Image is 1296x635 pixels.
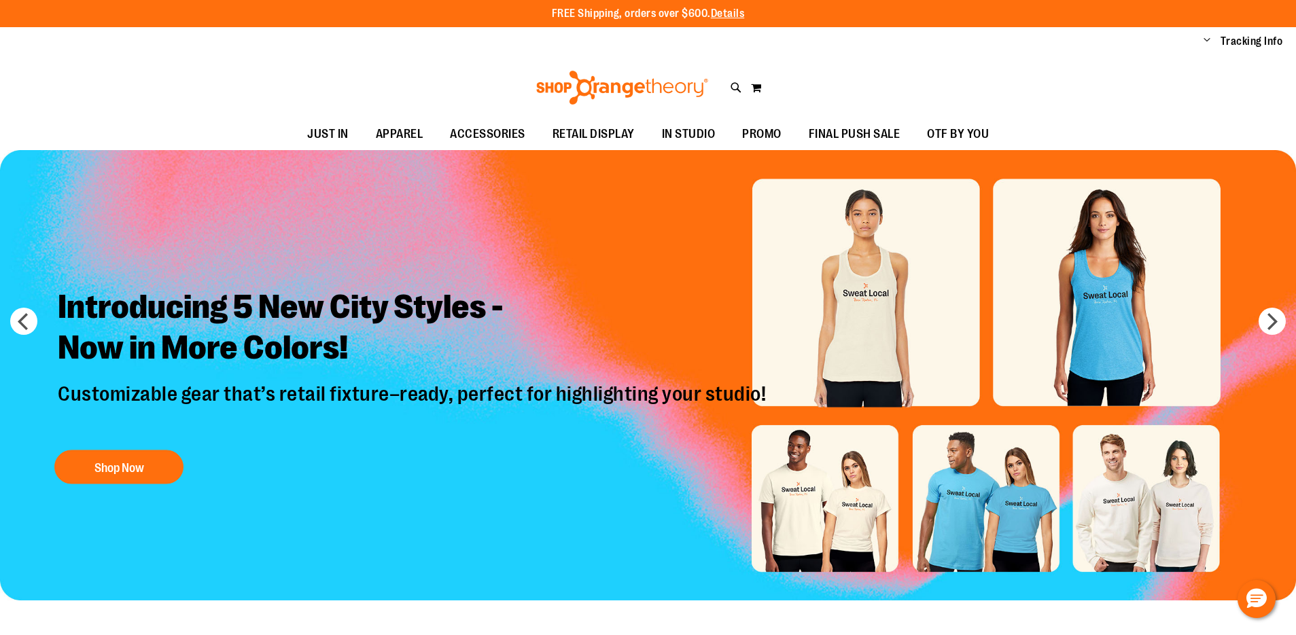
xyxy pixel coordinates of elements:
[48,276,780,491] a: Introducing 5 New City Styles -Now in More Colors! Customizable gear that’s retail fixture–ready,...
[742,119,782,149] span: PROMO
[48,382,780,437] p: Customizable gear that’s retail fixture–ready, perfect for highlighting your studio!
[10,308,37,335] button: prev
[927,119,989,149] span: OTF BY YOU
[54,450,183,484] button: Shop Now
[1221,34,1283,49] a: Tracking Info
[436,119,539,150] a: ACCESSORIES
[795,119,914,150] a: FINAL PUSH SALE
[1204,35,1210,48] button: Account menu
[362,119,437,150] a: APPAREL
[450,119,525,149] span: ACCESSORIES
[809,119,900,149] span: FINAL PUSH SALE
[729,119,795,150] a: PROMO
[711,7,745,20] a: Details
[539,119,648,150] a: RETAIL DISPLAY
[534,71,710,105] img: Shop Orangetheory
[376,119,423,149] span: APPAREL
[294,119,362,150] a: JUST IN
[552,6,745,22] p: FREE Shipping, orders over $600.
[1259,308,1286,335] button: next
[553,119,635,149] span: RETAIL DISPLAY
[662,119,716,149] span: IN STUDIO
[648,119,729,150] a: IN STUDIO
[913,119,1002,150] a: OTF BY YOU
[1238,580,1276,618] button: Hello, have a question? Let’s chat.
[307,119,349,149] span: JUST IN
[48,276,780,382] h2: Introducing 5 New City Styles - Now in More Colors!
